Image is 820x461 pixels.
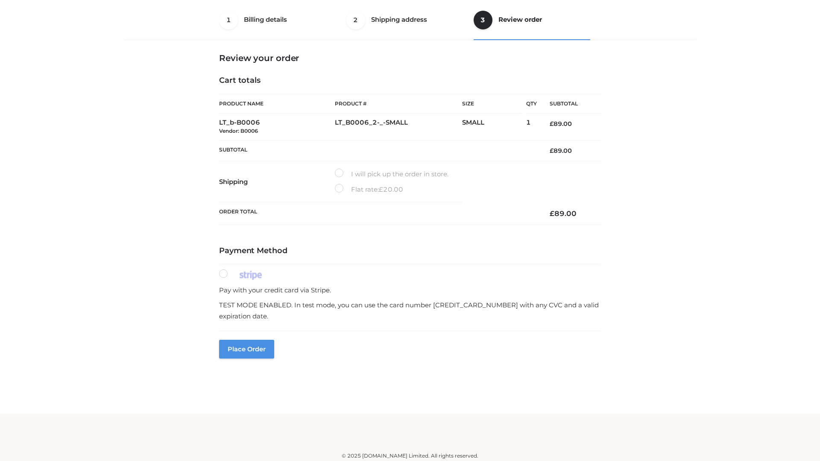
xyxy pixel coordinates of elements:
h4: Cart totals [219,76,601,85]
th: Order Total [219,202,537,225]
td: SMALL [462,114,526,140]
td: LT_b-B0006 [219,114,335,140]
bdi: 89.00 [550,147,572,155]
p: TEST MODE ENABLED. In test mode, you can use the card number [CREDIT_CARD_NUMBER] with any CVC an... [219,300,601,321]
small: Vendor: B0006 [219,128,258,134]
th: Product # [335,94,462,114]
td: LT_B0006_2-_-SMALL [335,114,462,140]
bdi: 20.00 [379,185,403,193]
label: I will pick up the order in store. [335,169,448,180]
span: £ [550,209,554,218]
h3: Review your order [219,53,601,63]
span: £ [550,147,553,155]
th: Qty [526,94,537,114]
span: £ [550,120,553,128]
span: £ [379,185,383,193]
label: Flat rate: [335,184,403,195]
h4: Payment Method [219,246,601,256]
bdi: 89.00 [550,209,577,218]
th: Product Name [219,94,335,114]
div: © 2025 [DOMAIN_NAME] Limited. All rights reserved. [127,452,693,460]
th: Subtotal [219,140,537,161]
p: Pay with your credit card via Stripe. [219,285,601,296]
bdi: 89.00 [550,120,572,128]
th: Subtotal [537,94,601,114]
button: Place order [219,340,274,359]
th: Size [462,94,522,114]
th: Shipping [219,161,335,202]
td: 1 [526,114,537,140]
